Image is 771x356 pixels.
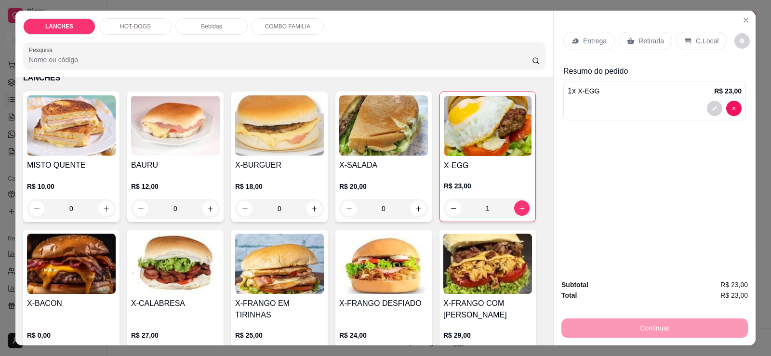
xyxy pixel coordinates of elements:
button: decrease-product-quantity [29,201,44,216]
p: COMBO FAMILIA [265,23,311,30]
strong: Total [561,291,577,299]
p: 1 x [568,85,599,97]
p: LANCHES [45,23,73,30]
h4: MISTO QUENTE [27,159,116,171]
img: product-image [235,95,324,156]
p: C.Local [696,36,718,46]
button: decrease-product-quantity [133,201,148,216]
strong: Subtotal [561,281,588,289]
label: Pesquisa [29,46,56,54]
span: R$ 23,00 [720,279,748,290]
button: decrease-product-quantity [734,33,750,49]
p: R$ 29,00 [443,330,532,340]
p: R$ 25,00 [235,330,324,340]
p: R$ 23,00 [714,86,742,96]
img: product-image [444,96,532,156]
h4: X-FRANGO DESFIADO [339,298,428,309]
img: product-image [27,95,116,156]
p: R$ 0,00 [27,330,116,340]
h4: X-FRANGO EM TIRINHAS [235,298,324,321]
h4: X-EGG [444,160,532,171]
button: Close [738,13,754,28]
p: R$ 24,00 [339,330,428,340]
h4: X-BURGUER [235,159,324,171]
p: Entrega [583,36,607,46]
img: product-image [235,234,324,294]
h4: BAURU [131,159,220,171]
button: increase-product-quantity [514,200,530,216]
h4: X-BACON [27,298,116,309]
img: product-image [339,95,428,156]
p: R$ 23,00 [444,181,532,191]
p: Bebidas [201,23,222,30]
p: R$ 18,00 [235,182,324,191]
button: increase-product-quantity [306,201,322,216]
p: R$ 10,00 [27,182,116,191]
p: R$ 27,00 [131,330,220,340]
button: decrease-product-quantity [446,200,461,216]
button: decrease-product-quantity [341,201,357,216]
h4: X-CALABRESA [131,298,220,309]
button: increase-product-quantity [98,201,114,216]
img: product-image [443,234,532,294]
img: product-image [131,234,220,294]
span: X-EGG [578,87,599,95]
p: Resumo do pedido [563,66,746,77]
button: decrease-product-quantity [237,201,253,216]
button: decrease-product-quantity [707,101,722,116]
button: increase-product-quantity [202,201,218,216]
img: product-image [27,234,116,294]
p: R$ 12,00 [131,182,220,191]
p: R$ 20,00 [339,182,428,191]
img: product-image [339,234,428,294]
h4: X-FRANGO COM [PERSON_NAME] [443,298,532,321]
p: LANCHES [23,72,545,84]
img: product-image [131,95,220,156]
button: increase-product-quantity [411,201,426,216]
p: HOT-DOGS [120,23,151,30]
input: Pesquisa [29,55,532,65]
span: R$ 23,00 [720,290,748,301]
p: Retirada [638,36,664,46]
button: decrease-product-quantity [726,101,742,116]
h4: X-SALADA [339,159,428,171]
